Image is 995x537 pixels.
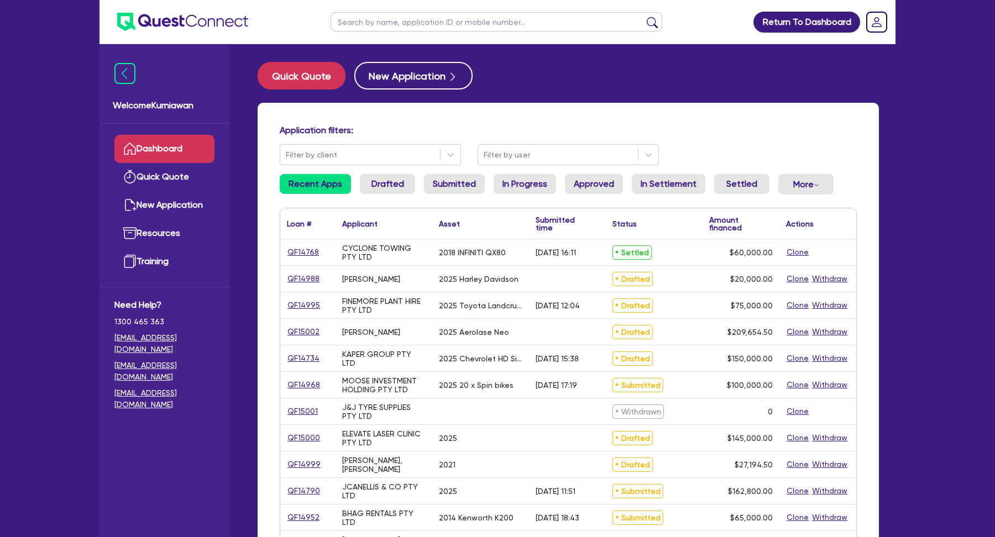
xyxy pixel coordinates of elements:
[612,325,653,339] span: Drafted
[342,482,426,500] div: JCANELLIS & CO PTY LTD
[123,227,137,240] img: resources
[565,174,623,194] a: Approved
[114,135,214,163] a: Dashboard
[811,325,848,338] button: Withdraw
[811,485,848,497] button: Withdraw
[342,275,400,283] div: [PERSON_NAME]
[114,248,214,276] a: Training
[280,125,857,135] h4: Application filters:
[730,513,773,522] span: $65,000.00
[342,244,426,261] div: CYCLONE TOWING PTY LTD
[536,248,576,257] div: [DATE] 16:11
[727,381,773,389] span: $100,000.00
[117,13,248,31] img: quest-connect-logo-blue
[536,354,579,363] div: [DATE] 15:38
[439,434,457,443] div: 2025
[786,352,809,365] button: Clone
[280,174,351,194] a: Recent Apps
[287,352,320,365] a: QF14734
[786,325,809,338] button: Clone
[811,299,848,312] button: Withdraw
[342,297,426,314] div: FINEMORE PLANT HIRE PTY LTD
[612,457,653,472] span: Drafted
[811,458,848,471] button: Withdraw
[811,272,848,285] button: Withdraw
[786,220,814,228] div: Actions
[786,405,809,418] button: Clone
[342,220,378,228] div: Applicant
[439,301,522,310] div: 2025 Toyota Landcrusier
[439,513,514,522] div: 2014 Kenworth K200
[735,460,773,469] span: $27,194.50
[728,487,773,496] span: $162,800.00
[727,328,773,336] span: $209,654.50
[114,219,214,248] a: Resources
[768,407,773,416] div: 0
[786,299,809,312] button: Clone
[114,163,214,191] a: Quick Quote
[287,325,320,338] a: QF15002
[786,458,809,471] button: Clone
[342,456,426,473] div: [PERSON_NAME], [PERSON_NAME]
[612,404,664,419] span: Withdrawn
[258,62,345,89] button: Quick Quote
[342,350,426,367] div: KAPER GROUP PTY LTD
[730,248,773,257] span: $60,000.00
[342,509,426,527] div: BHAG RENTALS PTY LTD
[287,485,321,497] a: QF14790
[287,272,320,285] a: QF14988
[536,513,579,522] div: [DATE] 18:43
[424,174,485,194] a: Submitted
[536,301,580,310] div: [DATE] 12:04
[331,12,662,31] input: Search by name, application ID or mobile number...
[612,220,637,228] div: Status
[258,62,354,89] a: Quick Quote
[439,381,514,389] div: 2025 20 x Spin bikes
[778,174,834,194] button: Dropdown toggle
[709,216,773,231] div: Amount financed
[114,298,214,312] span: Need Help?
[811,378,848,391] button: Withdraw
[536,487,575,496] div: [DATE] 11:51
[287,405,318,418] a: QF15001
[114,332,214,355] a: [EMAIL_ADDRESS][DOMAIN_NAME]
[727,354,773,363] span: $150,000.00
[114,63,135,84] img: icon-menu-close
[536,216,589,231] div: Submitted time
[342,403,426,420] div: J&J TYRE SUPPLIES PTY LTD
[287,378,321,391] a: QF14968
[439,220,460,228] div: Asset
[287,511,320,524] a: QF14952
[354,62,473,89] button: New Application
[786,511,809,524] button: Clone
[123,255,137,268] img: training
[439,460,455,469] div: 2021
[786,431,809,444] button: Clone
[114,387,214,410] a: [EMAIL_ADDRESS][DOMAIN_NAME]
[612,298,653,313] span: Drafted
[439,328,509,336] div: 2025 Aerolase Neo
[536,381,577,389] div: [DATE] 17:19
[113,99,216,112] span: Welcome Kurniawan
[287,220,311,228] div: Loan #
[287,299,321,312] a: QF14995
[612,351,653,366] span: Drafted
[786,272,809,285] button: Clone
[811,511,848,524] button: Withdraw
[123,198,137,212] img: new-application
[730,275,773,283] span: $20,000.00
[727,434,773,443] span: $145,000.00
[114,316,214,328] span: 1300 465 363
[360,174,415,194] a: Drafted
[612,245,652,260] span: Settled
[612,431,653,445] span: Drafted
[786,378,809,391] button: Clone
[123,170,137,183] img: quick-quote
[786,246,809,259] button: Clone
[612,510,663,525] span: Submitted
[287,431,321,444] a: QF15000
[731,301,773,310] span: $75,000.00
[342,328,400,336] div: [PERSON_NAME]
[632,174,705,194] a: In Settlement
